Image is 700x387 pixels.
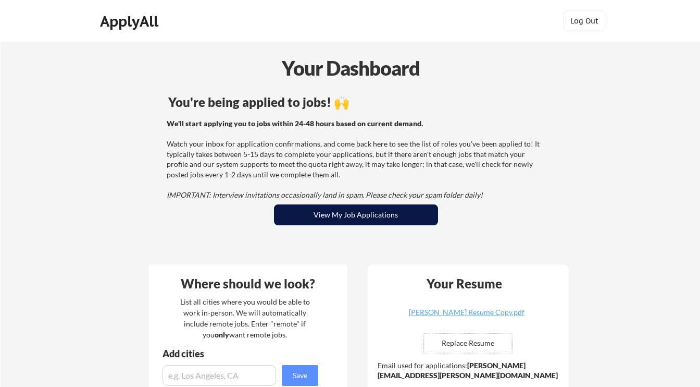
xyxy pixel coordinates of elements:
[405,309,529,325] a: [PERSON_NAME] Resume Copy.pdf
[405,309,529,316] div: [PERSON_NAME] Resume Copy.pdf
[215,330,229,339] strong: only
[167,118,542,200] div: Watch your inbox for application confirmations, and come back here to see the list of roles you'v...
[168,96,544,108] div: You're being applied to jobs! 🙌
[1,53,700,83] div: Your Dashboard
[167,190,483,199] em: IMPORTANT: Interview invitations occasionally land in spam. Please check your spam folder daily!
[282,365,318,386] button: Save
[162,365,276,386] input: e.g. Los Angeles, CA
[274,204,438,225] button: View My Job Applications
[162,349,321,358] div: Add cities
[167,119,423,128] strong: We'll start applying you to jobs within 24-48 hours based on current demand.
[564,10,605,31] button: Log Out
[151,277,345,290] div: Where should we look?
[413,277,516,290] div: Your Resume
[378,361,558,380] strong: [PERSON_NAME][EMAIL_ADDRESS][PERSON_NAME][DOMAIN_NAME]
[100,13,161,30] div: ApplyAll
[173,296,317,340] div: List all cities where you would be able to work in-person. We will automatically include remote j...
